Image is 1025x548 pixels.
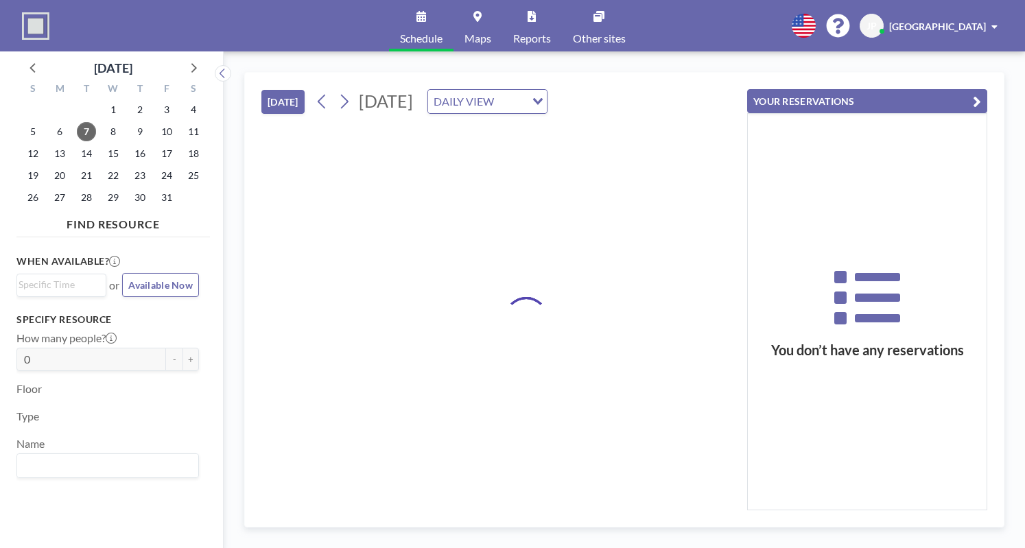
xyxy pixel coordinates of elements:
[77,188,96,207] span: Tuesday, October 28, 2025
[20,81,47,99] div: S
[23,188,43,207] span: Sunday, October 26, 2025
[16,382,42,396] label: Floor
[166,348,182,371] button: -
[867,20,877,32] span: JP
[73,81,100,99] div: T
[100,81,127,99] div: W
[573,33,626,44] span: Other sites
[157,122,176,141] span: Friday, October 10, 2025
[889,21,986,32] span: [GEOGRAPHIC_DATA]
[130,144,150,163] span: Thursday, October 16, 2025
[261,90,305,114] button: [DATE]
[400,33,443,44] span: Schedule
[157,188,176,207] span: Friday, October 31, 2025
[104,144,123,163] span: Wednesday, October 15, 2025
[104,100,123,119] span: Wednesday, October 1, 2025
[184,166,203,185] span: Saturday, October 25, 2025
[19,277,98,292] input: Search for option
[50,122,69,141] span: Monday, October 6, 2025
[16,409,39,423] label: Type
[748,342,987,359] h3: You don’t have any reservations
[130,122,150,141] span: Thursday, October 9, 2025
[17,274,106,295] div: Search for option
[157,144,176,163] span: Friday, October 17, 2025
[130,100,150,119] span: Thursday, October 2, 2025
[130,166,150,185] span: Thursday, October 23, 2025
[104,166,123,185] span: Wednesday, October 22, 2025
[184,144,203,163] span: Saturday, October 18, 2025
[464,33,491,44] span: Maps
[23,144,43,163] span: Sunday, October 12, 2025
[182,348,199,371] button: +
[109,278,119,292] span: or
[50,188,69,207] span: Monday, October 27, 2025
[130,188,150,207] span: Thursday, October 30, 2025
[50,166,69,185] span: Monday, October 20, 2025
[22,12,49,40] img: organization-logo
[122,273,199,297] button: Available Now
[17,454,198,477] div: Search for option
[184,122,203,141] span: Saturday, October 11, 2025
[23,122,43,141] span: Sunday, October 5, 2025
[513,33,551,44] span: Reports
[104,122,123,141] span: Wednesday, October 8, 2025
[153,81,180,99] div: F
[184,100,203,119] span: Saturday, October 4, 2025
[47,81,73,99] div: M
[126,81,153,99] div: T
[359,91,413,111] span: [DATE]
[157,166,176,185] span: Friday, October 24, 2025
[16,437,45,451] label: Name
[16,313,199,326] h3: Specify resource
[498,93,524,110] input: Search for option
[77,144,96,163] span: Tuesday, October 14, 2025
[180,81,207,99] div: S
[128,279,193,291] span: Available Now
[16,212,210,231] h4: FIND RESOURCE
[77,166,96,185] span: Tuesday, October 21, 2025
[747,89,987,113] button: YOUR RESERVATIONS
[428,90,547,113] div: Search for option
[94,58,132,78] div: [DATE]
[431,93,497,110] span: DAILY VIEW
[50,144,69,163] span: Monday, October 13, 2025
[104,188,123,207] span: Wednesday, October 29, 2025
[23,166,43,185] span: Sunday, October 19, 2025
[16,331,117,345] label: How many people?
[77,122,96,141] span: Tuesday, October 7, 2025
[157,100,176,119] span: Friday, October 3, 2025
[19,457,191,475] input: Search for option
